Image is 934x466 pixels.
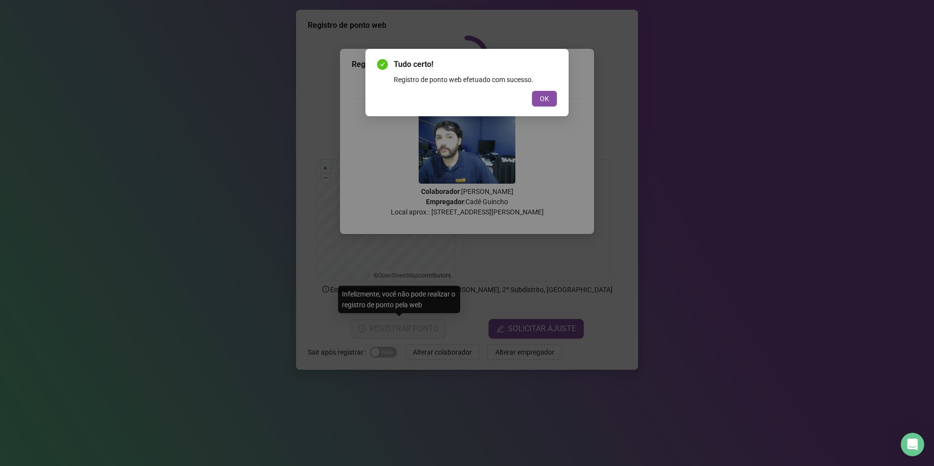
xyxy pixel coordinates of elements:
span: OK [540,93,549,104]
div: Open Intercom Messenger [901,433,924,456]
span: check-circle [377,59,388,70]
span: Tudo certo! [394,59,557,70]
div: Registro de ponto web efetuado com sucesso. [394,74,557,85]
button: OK [532,91,557,106]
